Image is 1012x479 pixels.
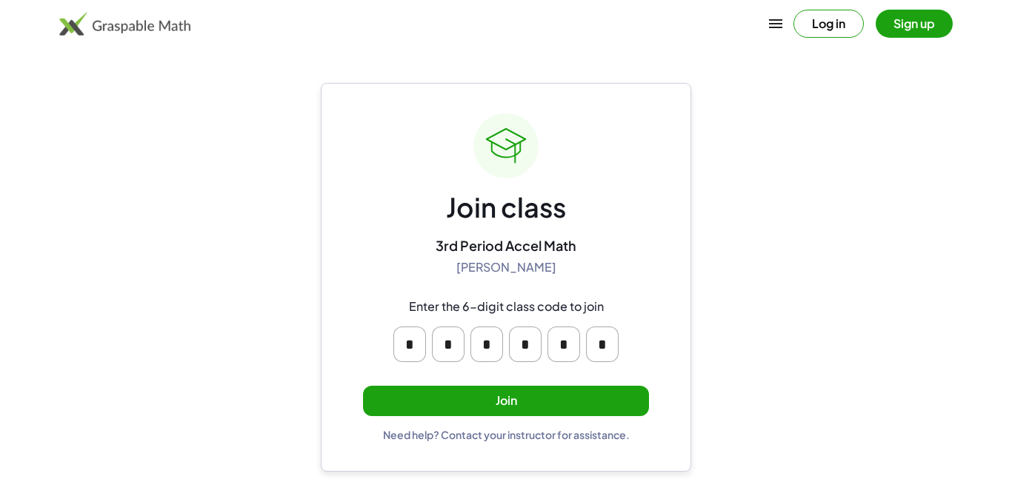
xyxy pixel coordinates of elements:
div: [PERSON_NAME] [456,260,556,275]
button: Sign up [876,10,953,38]
button: Join [363,386,649,416]
div: 3rd Period Accel Math [436,237,576,254]
div: Need help? Contact your instructor for assistance. [383,428,630,441]
div: Enter the 6-digit class code to join [409,299,604,315]
div: Join class [446,190,566,225]
button: Log in [793,10,864,38]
